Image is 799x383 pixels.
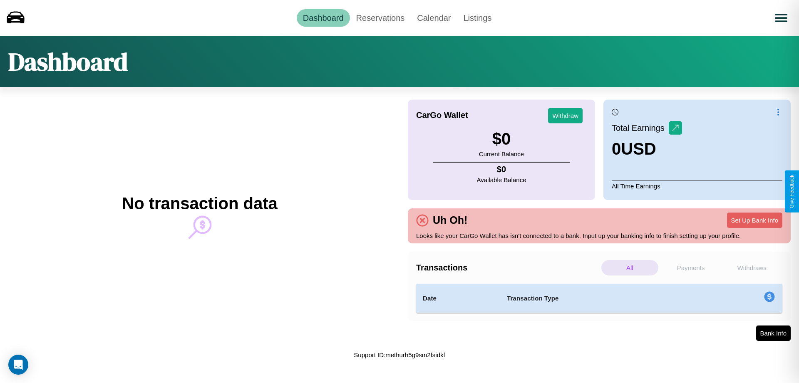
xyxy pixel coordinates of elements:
h3: 0 USD [612,140,682,158]
a: Calendar [411,9,457,27]
button: Set Up Bank Info [727,213,782,228]
p: Withdraws [723,260,780,275]
a: Dashboard [297,9,350,27]
button: Open menu [769,6,793,30]
button: Withdraw [548,108,583,123]
h2: No transaction data [122,194,277,213]
h4: Transactions [416,263,599,273]
h4: $ 0 [477,165,526,174]
h1: Dashboard [8,45,128,79]
h3: $ 0 [479,130,524,148]
a: Reservations [350,9,411,27]
p: Available Balance [477,174,526,185]
div: Open Intercom Messenger [8,355,28,375]
p: Support ID: methurh5g9sm2fsidkf [354,349,445,360]
h4: CarGo Wallet [416,110,468,120]
div: Give Feedback [789,175,795,208]
button: Bank Info [756,325,791,341]
p: Looks like your CarGo Wallet has isn't connected to a bank. Input up your banking info to finish ... [416,230,782,241]
h4: Date [423,293,494,303]
p: Payments [663,260,720,275]
p: All [601,260,658,275]
table: simple table [416,284,782,313]
p: Current Balance [479,148,524,160]
h4: Transaction Type [507,293,696,303]
a: Listings [457,9,498,27]
p: Total Earnings [612,120,669,135]
h4: Uh Oh! [429,214,471,226]
p: All Time Earnings [612,180,782,192]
